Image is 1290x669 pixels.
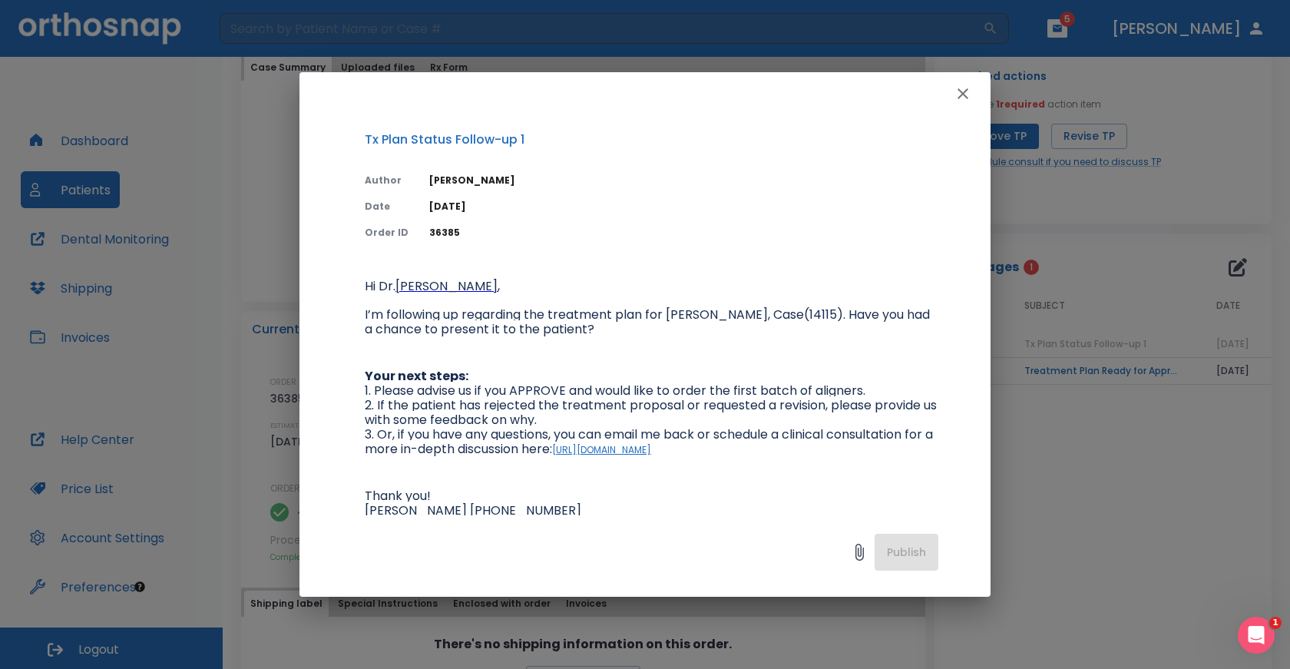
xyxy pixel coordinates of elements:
p: Author [365,174,411,187]
p: [PERSON_NAME] [429,174,938,187]
a: [PERSON_NAME] [395,280,498,293]
span: [PERSON_NAME] [395,277,498,295]
iframe: Intercom live chat [1238,617,1275,654]
a: [URL][DOMAIN_NAME] [552,443,651,456]
span: 1. Please advise us if you APPROVE and would like to order the first batch of aligners. [365,382,865,399]
p: Date [365,200,411,214]
span: , [498,277,500,295]
p: Order ID [365,226,411,240]
p: 36385 [429,226,938,240]
strong: Your next steps: [365,367,468,385]
span: 1 [1269,617,1282,629]
span: 2. If the patient has rejected the treatment proposal or requested a revision, please provide us ... [365,396,940,429]
span: I’m following up regarding the treatment plan for [PERSON_NAME], Case(14115). Have you had a chan... [365,306,933,338]
span: 3. Or, if you have any questions, you can email me back or schedule a clinical consultation for a... [365,426,936,458]
span: Hi Dr. [365,277,395,295]
p: Tx Plan Status Follow-up 1 [365,131,938,149]
p: [DATE] [429,200,938,214]
span: Thank you! [PERSON_NAME] [PHONE_NUMBER] [365,487,581,519]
